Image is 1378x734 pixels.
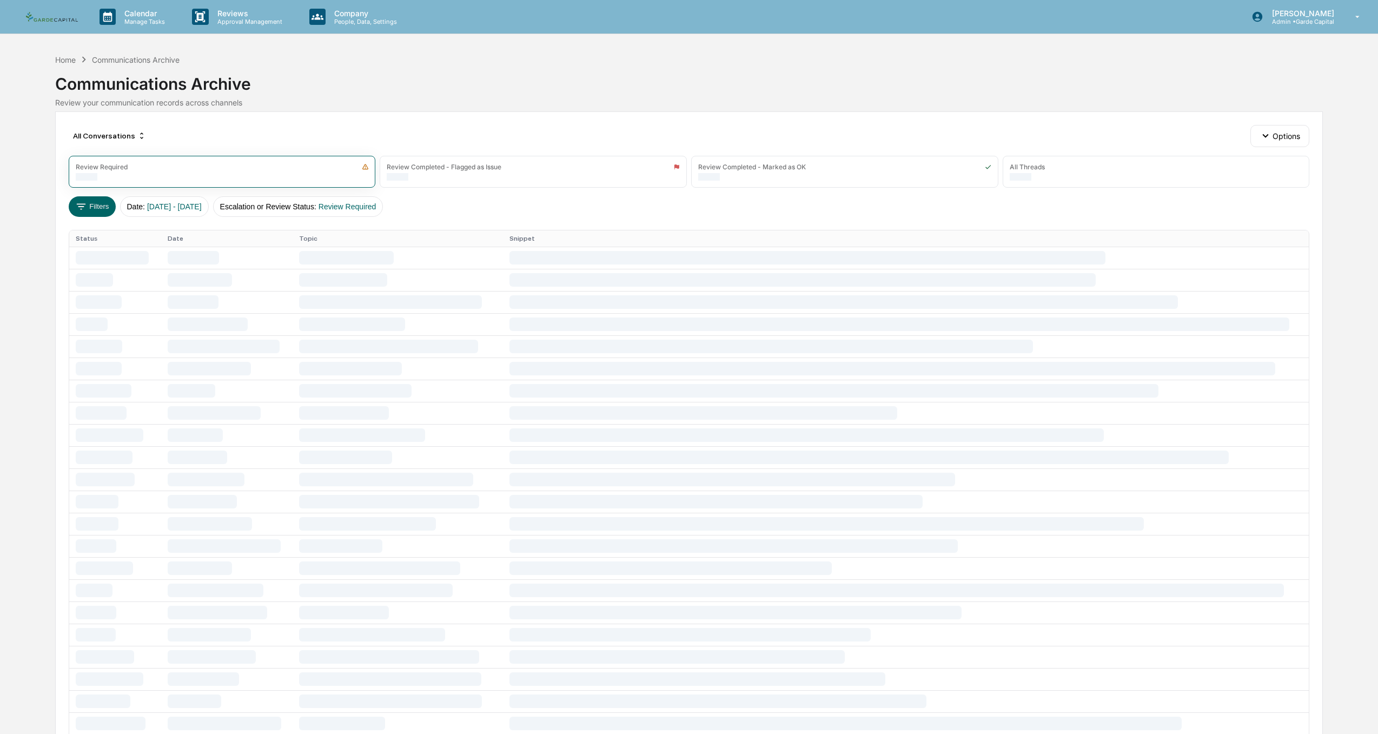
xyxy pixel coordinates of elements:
div: All Conversations [69,127,150,144]
div: Review Completed - Marked as OK [698,163,806,171]
p: [PERSON_NAME] [1263,9,1340,18]
div: Home [55,55,76,64]
img: icon [673,163,680,170]
img: icon [985,163,991,170]
span: Review Required [319,202,376,211]
div: Communications Archive [92,55,180,64]
p: Admin • Garde Capital [1263,18,1340,25]
img: icon [362,163,369,170]
div: Review your communication records across channels [55,98,1323,107]
p: Company [326,9,402,18]
div: All Threads [1010,163,1045,171]
p: Calendar [116,9,170,18]
div: Communications Archive [55,65,1323,94]
th: Snippet [503,230,1309,247]
th: Date [161,230,293,247]
p: People, Data, Settings [326,18,402,25]
div: Review Required [76,163,128,171]
span: [DATE] - [DATE] [147,202,202,211]
button: Escalation or Review Status:Review Required [213,196,383,217]
p: Manage Tasks [116,18,170,25]
div: Review Completed - Flagged as Issue [387,163,501,171]
th: Status [69,230,161,247]
img: logo [26,12,78,22]
button: Filters [69,196,116,217]
button: Date:[DATE] - [DATE] [120,196,209,217]
p: Approval Management [209,18,288,25]
th: Topic [293,230,504,247]
button: Options [1250,125,1309,147]
p: Reviews [209,9,288,18]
